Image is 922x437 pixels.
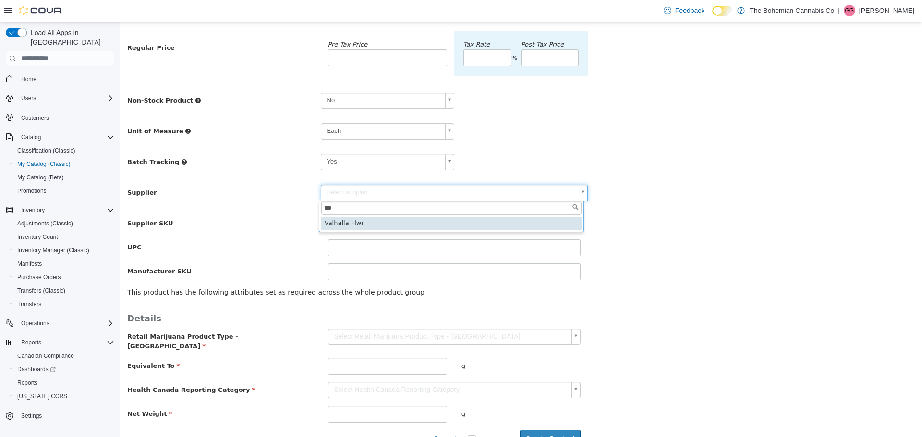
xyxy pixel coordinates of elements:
[17,392,67,400] span: [US_STATE] CCRS
[17,337,114,348] span: Reports
[10,171,118,184] button: My Catalog (Beta)
[17,318,53,329] button: Operations
[17,174,64,181] span: My Catalog (Beta)
[13,245,114,256] span: Inventory Manager (Classic)
[17,366,56,373] span: Dashboards
[13,377,114,389] span: Reports
[17,379,37,387] span: Reports
[13,390,114,402] span: Washington CCRS
[21,75,36,83] span: Home
[21,319,49,327] span: Operations
[17,131,114,143] span: Catalog
[13,172,68,183] a: My Catalog (Beta)
[13,258,114,270] span: Manifests
[10,376,118,390] button: Reports
[17,273,61,281] span: Purchase Orders
[13,172,114,183] span: My Catalog (Beta)
[21,412,42,420] span: Settings
[13,218,114,229] span: Adjustments (Classic)
[17,318,114,329] span: Operations
[13,390,71,402] a: [US_STATE] CCRS
[17,147,75,154] span: Classification (Classic)
[17,220,73,227] span: Adjustments (Classic)
[2,409,118,423] button: Settings
[2,130,118,144] button: Catalog
[13,364,60,375] a: Dashboards
[10,244,118,257] button: Inventory Manager (Classic)
[17,287,65,295] span: Transfers (Classic)
[13,145,114,156] span: Classification (Classic)
[13,350,114,362] span: Canadian Compliance
[712,6,732,16] input: Dark Mode
[13,364,114,375] span: Dashboards
[838,5,840,16] p: |
[17,337,45,348] button: Reports
[27,28,114,47] span: Load All Apps in [GEOGRAPHIC_DATA]
[859,5,914,16] p: [PERSON_NAME]
[21,206,45,214] span: Inventory
[17,410,46,422] a: Settings
[17,73,114,85] span: Home
[17,260,42,268] span: Manifests
[17,247,89,254] span: Inventory Manager (Classic)
[10,257,118,271] button: Manifests
[17,410,114,422] span: Settings
[13,350,78,362] a: Canadian Compliance
[13,298,114,310] span: Transfers
[10,184,118,198] button: Promotions
[660,1,708,20] a: Feedback
[13,185,50,197] a: Promotions
[13,158,114,170] span: My Catalog (Classic)
[13,285,69,296] a: Transfers (Classic)
[21,133,41,141] span: Catalog
[13,272,65,283] a: Purchase Orders
[17,112,114,124] span: Customers
[10,349,118,363] button: Canadian Compliance
[17,93,114,104] span: Users
[750,5,834,16] p: The Bohemian Cannabis Co
[2,336,118,349] button: Reports
[13,231,114,243] span: Inventory Count
[845,5,854,16] span: GG
[21,94,36,102] span: Users
[2,72,118,86] button: Home
[10,271,118,284] button: Purchase Orders
[13,145,79,156] a: Classification (Classic)
[17,112,53,124] a: Customers
[17,187,47,195] span: Promotions
[2,92,118,105] button: Users
[13,245,93,256] a: Inventory Manager (Classic)
[17,73,40,85] a: Home
[844,5,855,16] div: Givar Gilani
[17,131,45,143] button: Catalog
[13,185,114,197] span: Promotions
[13,218,77,229] a: Adjustments (Classic)
[10,144,118,157] button: Classification (Classic)
[10,363,118,376] a: Dashboards
[13,158,74,170] a: My Catalog (Classic)
[10,297,118,311] button: Transfers
[19,6,62,15] img: Cova
[201,195,461,208] div: Valhalla Flwr
[17,204,114,216] span: Inventory
[17,93,40,104] button: Users
[10,217,118,230] button: Adjustments (Classic)
[10,284,118,297] button: Transfers (Classic)
[17,204,49,216] button: Inventory
[17,352,74,360] span: Canadian Compliance
[675,6,704,15] span: Feedback
[13,377,41,389] a: Reports
[2,203,118,217] button: Inventory
[17,300,41,308] span: Transfers
[13,298,45,310] a: Transfers
[13,285,114,296] span: Transfers (Classic)
[10,157,118,171] button: My Catalog (Classic)
[13,231,62,243] a: Inventory Count
[13,272,114,283] span: Purchase Orders
[2,111,118,125] button: Customers
[2,317,118,330] button: Operations
[10,390,118,403] button: [US_STATE] CCRS
[13,258,46,270] a: Manifests
[10,230,118,244] button: Inventory Count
